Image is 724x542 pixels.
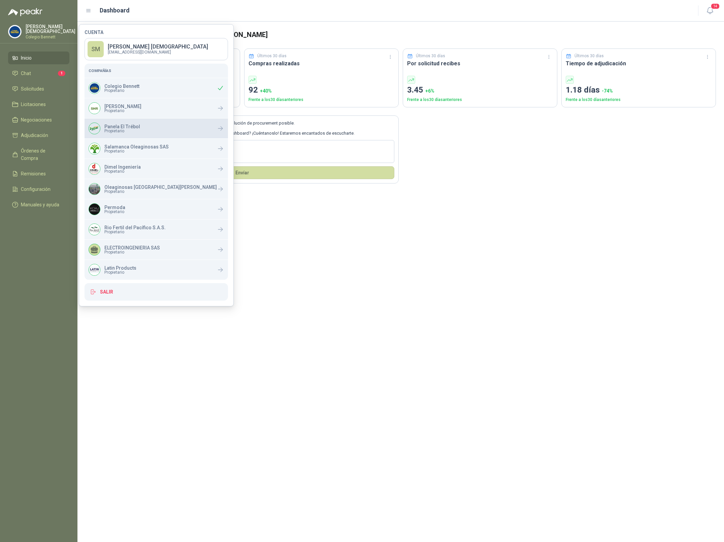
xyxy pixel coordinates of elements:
[89,264,100,275] img: Company Logo
[407,97,553,103] p: Frente a los 30 días anteriores
[249,84,394,97] p: 92
[21,132,48,139] span: Adjudicación
[104,84,139,89] p: Colegio Bennett
[416,53,445,59] p: Últimos 30 días
[104,169,141,173] span: Propietario
[21,85,44,93] span: Solicitudes
[85,283,228,301] button: Salir
[8,144,69,165] a: Órdenes de Compra
[104,225,166,230] p: Rio Fertil del Pacífico S.A.S.
[104,165,141,169] p: Dimel Ingeniería
[85,98,228,118] a: Company Logo[PERSON_NAME]Propietario
[21,116,52,124] span: Negociaciones
[704,5,716,17] button: 14
[104,190,217,194] span: Propietario
[89,204,100,215] img: Company Logo
[85,30,228,35] h4: Cuenta
[89,103,100,114] img: Company Logo
[89,163,100,174] img: Company Logo
[711,3,720,9] span: 14
[90,120,394,127] p: En , nos importan tus necesidades y queremos ofrecerte la mejor solución de procurement posible.
[8,52,69,64] a: Inicio
[566,97,712,103] p: Frente a los 30 días anteriores
[85,159,228,179] a: Company LogoDimel IngenieríaPropietario
[26,24,75,34] p: [PERSON_NAME] [DEMOGRAPHIC_DATA]
[104,89,139,93] span: Propietario
[104,270,136,274] span: Propietario
[89,224,100,235] img: Company Logo
[104,149,169,153] span: Propietario
[90,130,394,137] p: ¿Tienes alguna sugerencia o petición sobre lo que te gustaría ver en tu dashboard? ¡Cuéntanoslo! ...
[21,54,32,62] span: Inicio
[249,97,394,103] p: Frente a los 30 días anteriores
[85,199,228,219] a: Company LogoPermodaPropietario
[425,88,434,94] span: + 6 %
[85,260,228,280] a: Company LogoLatin ProductsPropietario
[85,118,228,138] a: Company LogoPanela El TrébolPropietario
[566,84,712,97] p: 1.18 días
[8,113,69,126] a: Negociaciones
[8,67,69,80] a: Chat1
[8,167,69,180] a: Remisiones
[8,198,69,211] a: Manuales y ayuda
[8,129,69,142] a: Adjudicación
[89,183,100,195] img: Company Logo
[104,205,125,210] p: Permoda
[88,41,104,57] div: SM
[407,84,553,97] p: 3.45
[566,59,712,68] h3: Tiempo de adjudicación
[104,266,136,270] p: Latin Products
[104,230,166,234] span: Propietario
[249,59,394,68] h3: Compras realizadas
[21,185,51,193] span: Configuración
[85,38,228,60] a: SM[PERSON_NAME] [DEMOGRAPHIC_DATA][EMAIL_ADDRESS][DOMAIN_NAME]
[602,88,613,94] span: -74 %
[96,30,716,40] h3: Bienvenido de [DEMOGRAPHIC_DATA][PERSON_NAME]
[100,6,130,15] h1: Dashboard
[104,185,217,190] p: Oleaginosas [GEOGRAPHIC_DATA][PERSON_NAME]
[108,50,208,54] p: [EMAIL_ADDRESS][DOMAIN_NAME]
[21,101,46,108] span: Licitaciones
[257,53,287,59] p: Últimos 30 días
[104,245,160,250] p: ELECTROINGENIERIA SAS
[85,139,228,159] a: Company LogoSalamanca Oleaginosas SASPropietario
[85,219,228,239] a: Company LogoRio Fertil del Pacífico S.A.S.Propietario
[104,144,169,149] p: Salamanca Oleaginosas SAS
[8,183,69,196] a: Configuración
[85,179,228,199] a: Company LogoOleaginosas [GEOGRAPHIC_DATA][PERSON_NAME]Propietario
[104,210,125,214] span: Propietario
[85,78,228,98] div: Company LogoColegio BennettPropietario
[104,129,140,133] span: Propietario
[104,250,160,254] span: Propietario
[8,8,42,16] img: Logo peakr
[21,70,31,77] span: Chat
[407,59,553,68] h3: Por solicitud recibes
[89,143,100,154] img: Company Logo
[104,109,141,113] span: Propietario
[104,124,140,129] p: Panela El Trébol
[89,68,224,74] h5: Compañías
[574,53,604,59] p: Últimos 30 días
[89,82,100,94] img: Company Logo
[85,240,228,260] a: ELECTROINGENIERIA SASPropietario
[104,104,141,109] p: [PERSON_NAME]
[21,201,59,208] span: Manuales y ayuda
[26,35,75,39] p: Colegio Bennett
[8,82,69,95] a: Solicitudes
[8,98,69,111] a: Licitaciones
[58,71,65,76] span: 1
[8,25,21,38] img: Company Logo
[90,166,394,179] button: Envíar
[108,44,208,49] p: [PERSON_NAME] [DEMOGRAPHIC_DATA]
[21,147,63,162] span: Órdenes de Compra
[89,123,100,134] img: Company Logo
